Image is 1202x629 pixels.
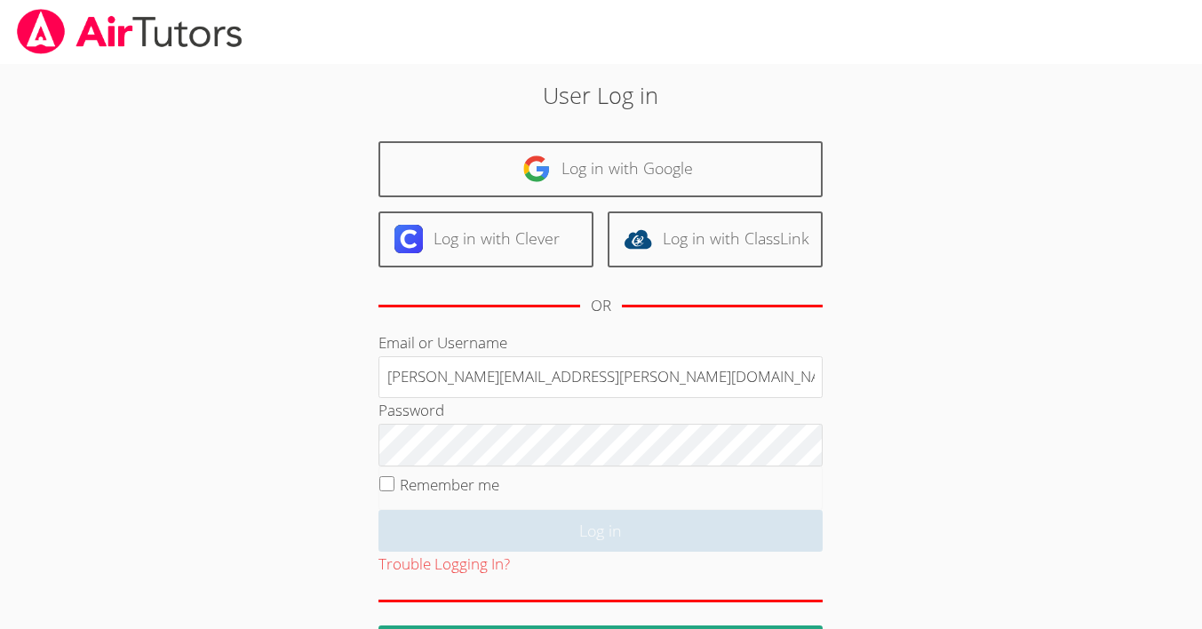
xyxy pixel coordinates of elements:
[591,293,611,319] div: OR
[378,510,823,552] input: Log in
[276,78,926,112] h2: User Log in
[394,225,423,253] img: clever-logo-6eab21bc6e7a338710f1a6ff85c0baf02591cd810cc4098c63d3a4b26e2feb20.svg
[522,155,551,183] img: google-logo-50288ca7cdecda66e5e0955fdab243c47b7ad437acaf1139b6f446037453330a.svg
[15,9,244,54] img: airtutors_banner-c4298cdbf04f3fff15de1276eac7730deb9818008684d7c2e4769d2f7ddbe033.png
[378,552,510,577] button: Trouble Logging In?
[608,211,823,267] a: Log in with ClassLink
[378,211,593,267] a: Log in with Clever
[378,400,444,420] label: Password
[378,141,823,197] a: Log in with Google
[378,332,507,353] label: Email or Username
[400,474,499,495] label: Remember me
[624,225,652,253] img: classlink-logo-d6bb404cc1216ec64c9a2012d9dc4662098be43eaf13dc465df04b49fa7ab582.svg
